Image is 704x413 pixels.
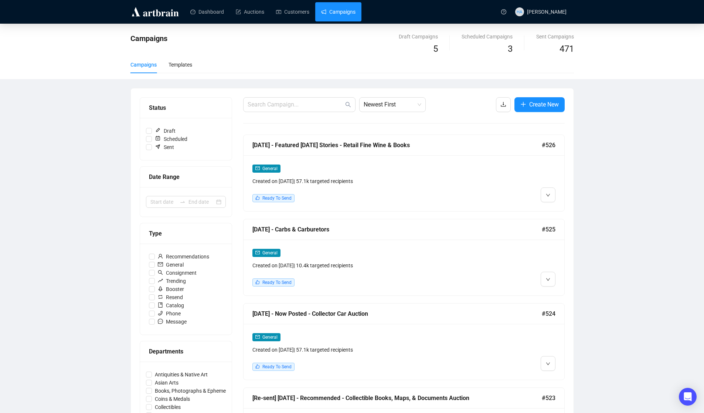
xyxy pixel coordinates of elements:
[155,261,187,269] span: General
[262,364,292,369] span: Ready To Send
[155,269,200,277] span: Consignment
[243,303,565,380] a: [DATE] - Now Posted - Collector Car Auction#524mailGeneralCreated on [DATE]| 57.1k targeted recip...
[364,98,421,112] span: Newest First
[262,166,278,171] span: General
[536,33,574,41] div: Sent Campaigns
[508,44,513,54] span: 3
[155,253,212,261] span: Recommendations
[243,135,565,211] a: [DATE] - Featured [DATE] Stories - Retail Fine Wine & Books#526mailGeneralCreated on [DATE]| 57.1...
[321,2,356,21] a: Campaigns
[155,285,187,293] span: Booster
[155,277,189,285] span: Trending
[501,9,506,14] span: question-circle
[158,254,163,259] span: user
[262,280,292,285] span: Ready To Send
[252,225,542,234] div: [DATE] - Carbs & Carburetors
[252,393,542,403] div: [Re-sent] [DATE] - Recommended - Collectible Books, Maps, & Documents Auction
[158,302,163,308] span: book
[158,270,163,275] span: search
[190,2,224,21] a: Dashboard
[248,100,344,109] input: Search Campaign...
[149,103,223,112] div: Status
[542,309,555,318] span: #524
[152,387,234,395] span: Books, Photographs & Ephemera
[262,335,278,340] span: General
[262,196,292,201] span: Ready To Send
[262,250,278,255] span: General
[276,2,309,21] a: Customers
[155,301,187,309] span: Catalog
[180,199,186,205] span: to
[546,277,550,282] span: down
[158,319,163,324] span: message
[152,143,177,151] span: Sent
[180,199,186,205] span: swap-right
[188,198,215,206] input: End date
[517,9,522,15] span: HA
[514,97,565,112] button: Create New
[255,166,260,170] span: mail
[252,261,479,270] div: Created on [DATE] | 10.4k targeted recipients
[152,127,178,135] span: Draft
[255,335,260,339] span: mail
[152,403,184,411] span: Collectibles
[130,61,157,69] div: Campaigns
[149,172,223,182] div: Date Range
[542,393,555,403] span: #523
[560,44,574,54] span: 471
[158,278,163,283] span: rise
[158,294,163,299] span: retweet
[152,135,190,143] span: Scheduled
[152,370,211,379] span: Antiquities & Native Art
[158,311,163,316] span: phone
[155,309,184,318] span: Phone
[150,198,177,206] input: Start date
[679,388,697,406] div: Open Intercom Messenger
[149,229,223,238] div: Type
[527,9,567,15] span: [PERSON_NAME]
[255,196,260,200] span: like
[399,33,438,41] div: Draft Campaigns
[542,225,555,234] span: #525
[542,141,555,150] span: #526
[158,262,163,267] span: mail
[520,101,526,107] span: plus
[252,177,479,185] div: Created on [DATE] | 57.1k targeted recipients
[252,141,542,150] div: [DATE] - Featured [DATE] Stories - Retail Fine Wine & Books
[169,61,192,69] div: Templates
[500,101,506,107] span: download
[130,34,167,43] span: Campaigns
[152,379,181,387] span: Asian Arts
[149,347,223,356] div: Departments
[255,280,260,284] span: like
[252,346,479,354] div: Created on [DATE] | 57.1k targeted recipients
[155,318,190,326] span: Message
[158,286,163,291] span: rocket
[345,102,351,108] span: search
[152,395,193,403] span: Coins & Medals
[236,2,264,21] a: Auctions
[243,219,565,296] a: [DATE] - Carbs & Carburetors#525mailGeneralCreated on [DATE]| 10.4k targeted recipientslikeReady ...
[130,6,180,18] img: logo
[529,100,559,109] span: Create New
[252,309,542,318] div: [DATE] - Now Posted - Collector Car Auction
[255,364,260,369] span: like
[155,293,186,301] span: Resend
[546,193,550,197] span: down
[546,362,550,366] span: down
[433,44,438,54] span: 5
[255,250,260,255] span: mail
[462,33,513,41] div: Scheduled Campaigns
